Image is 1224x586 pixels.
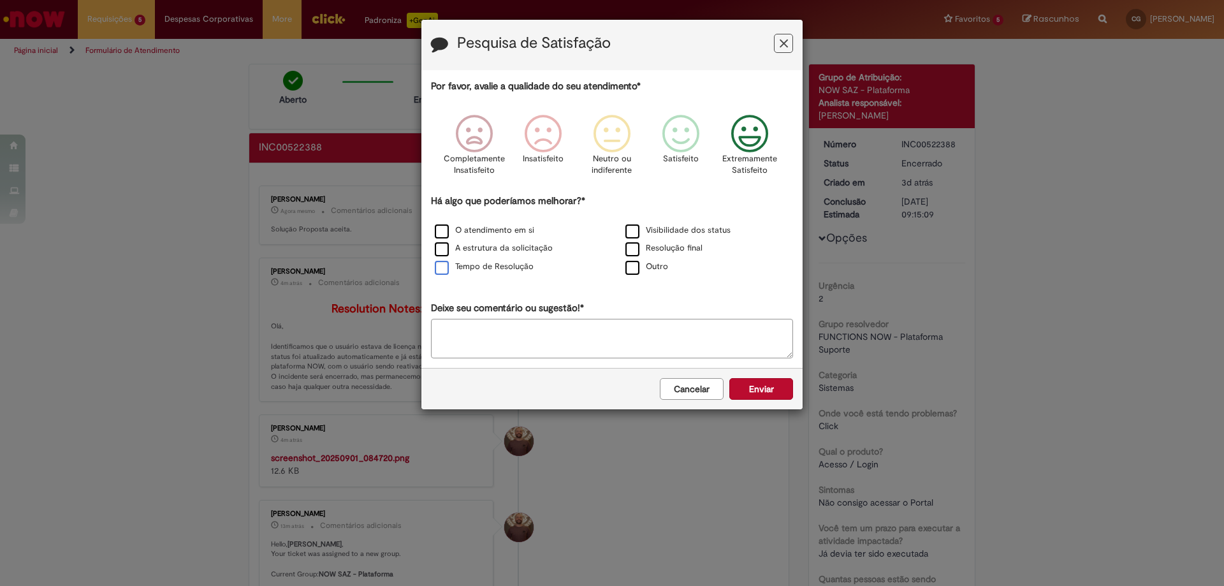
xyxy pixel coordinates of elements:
div: Completamente Insatisfeito [441,105,506,193]
div: Satisfeito [648,105,713,193]
label: A estrutura da solicitação [435,242,553,254]
div: Insatisfeito [511,105,576,193]
button: Enviar [729,378,793,400]
p: Extremamente Satisfeito [722,153,777,177]
label: Por favor, avalie a qualidade do seu atendimento* [431,80,641,93]
button: Cancelar [660,378,724,400]
div: Neutro ou indiferente [579,105,645,193]
p: Neutro ou indiferente [589,153,635,177]
label: Resolução final [625,242,703,254]
label: Tempo de Resolução [435,261,534,273]
div: Há algo que poderíamos melhorar?* [431,194,793,277]
label: O atendimento em si [435,224,534,237]
div: Extremamente Satisfeito [717,105,782,193]
label: Deixe seu comentário ou sugestão!* [431,302,584,315]
label: Pesquisa de Satisfação [457,35,611,52]
p: Insatisfeito [523,153,564,165]
label: Outro [625,261,668,273]
p: Completamente Insatisfeito [444,153,505,177]
p: Satisfeito [663,153,699,165]
label: Visibilidade dos status [625,224,731,237]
